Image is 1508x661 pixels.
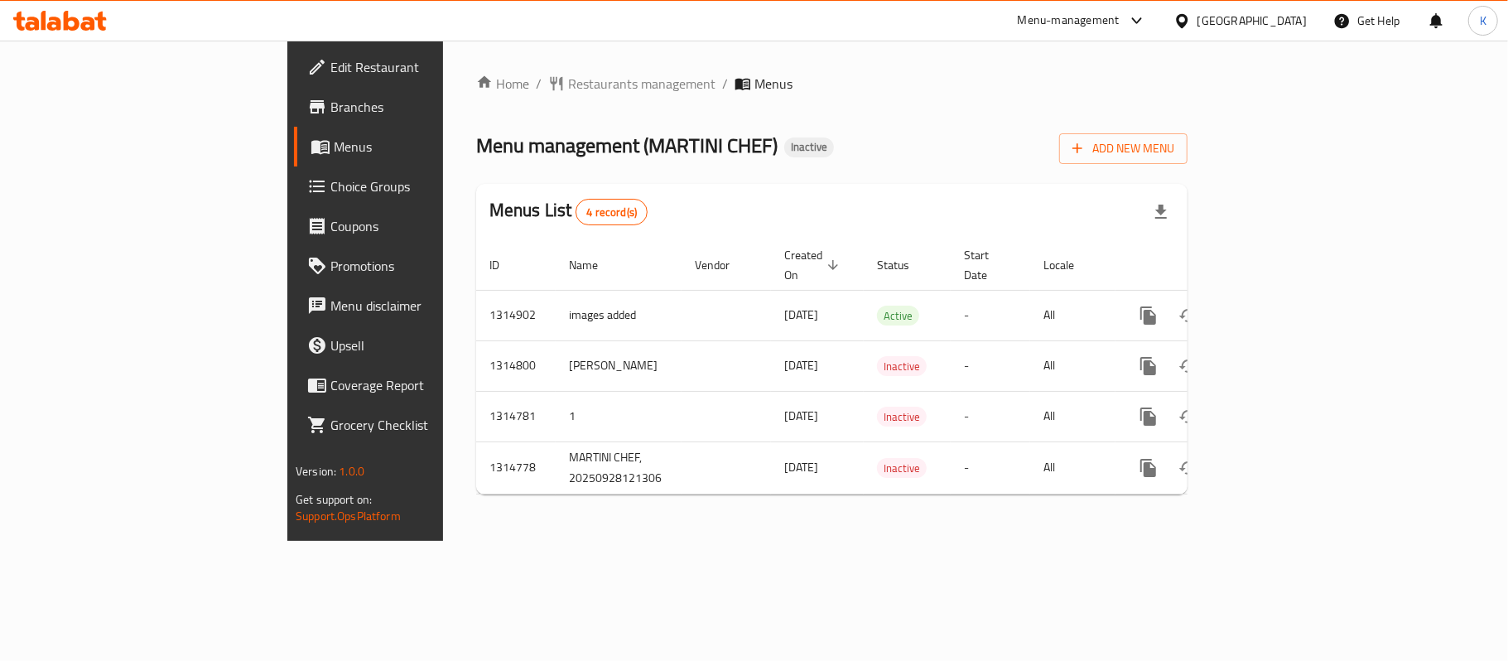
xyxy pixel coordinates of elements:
span: Get support on: [296,489,372,510]
button: more [1129,296,1168,335]
span: [DATE] [784,304,818,326]
span: [DATE] [784,355,818,376]
a: Coupons [294,206,539,246]
th: Actions [1115,240,1301,291]
h2: Menus List [489,198,648,225]
a: Edit Restaurant [294,47,539,87]
span: Edit Restaurant [330,57,526,77]
span: Coupons [330,216,526,236]
span: Name [569,255,619,275]
span: 4 record(s) [576,205,647,220]
td: images added [556,290,682,340]
span: Vendor [695,255,751,275]
td: MARTINI CHEF, 20250928121306 [556,441,682,494]
span: Add New Menu [1072,138,1174,159]
td: All [1030,441,1115,494]
span: K [1480,12,1486,30]
a: Support.OpsPlatform [296,505,401,527]
span: Restaurants management [568,74,715,94]
a: Promotions [294,246,539,286]
div: Export file [1141,192,1181,232]
div: Menu-management [1018,11,1120,31]
a: Menus [294,127,539,166]
span: Inactive [877,459,927,478]
span: Status [877,255,931,275]
td: - [951,340,1030,391]
span: Locale [1043,255,1096,275]
button: more [1129,397,1168,437]
td: 1 [556,391,682,441]
span: Inactive [784,140,834,154]
span: Branches [330,97,526,117]
td: All [1030,290,1115,340]
button: Add New Menu [1059,133,1188,164]
span: Promotions [330,256,526,276]
span: Menus [334,137,526,157]
span: Choice Groups [330,176,526,196]
a: Grocery Checklist [294,405,539,445]
a: Upsell [294,326,539,365]
span: Menu disclaimer [330,296,526,316]
button: Change Status [1168,296,1208,335]
td: - [951,290,1030,340]
td: - [951,441,1030,494]
td: All [1030,340,1115,391]
td: [PERSON_NAME] [556,340,682,391]
li: / [722,74,728,94]
button: Change Status [1168,448,1208,488]
span: Version: [296,461,336,482]
td: - [951,391,1030,441]
span: [DATE] [784,456,818,478]
span: Inactive [877,357,927,376]
table: enhanced table [476,240,1301,495]
span: [DATE] [784,405,818,427]
span: Inactive [877,408,927,427]
a: Restaurants management [548,74,715,94]
span: Upsell [330,335,526,355]
a: Coverage Report [294,365,539,405]
div: [GEOGRAPHIC_DATA] [1197,12,1307,30]
div: Inactive [784,138,834,157]
a: Menu disclaimer [294,286,539,326]
span: 1.0.0 [339,461,364,482]
span: Start Date [964,245,1010,285]
div: Inactive [877,407,927,427]
span: Active [877,306,919,326]
div: Total records count [576,199,648,225]
button: Change Status [1168,346,1208,386]
td: All [1030,391,1115,441]
button: more [1129,346,1168,386]
span: Menus [754,74,793,94]
button: Change Status [1168,397,1208,437]
button: more [1129,448,1168,488]
span: ID [489,255,521,275]
a: Choice Groups [294,166,539,206]
div: Inactive [877,356,927,376]
span: Menu management ( MARTINI CHEF ) [476,127,778,164]
span: Coverage Report [330,375,526,395]
span: Grocery Checklist [330,415,526,435]
a: Branches [294,87,539,127]
div: Inactive [877,458,927,478]
span: Created On [784,245,844,285]
nav: breadcrumb [476,74,1188,94]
